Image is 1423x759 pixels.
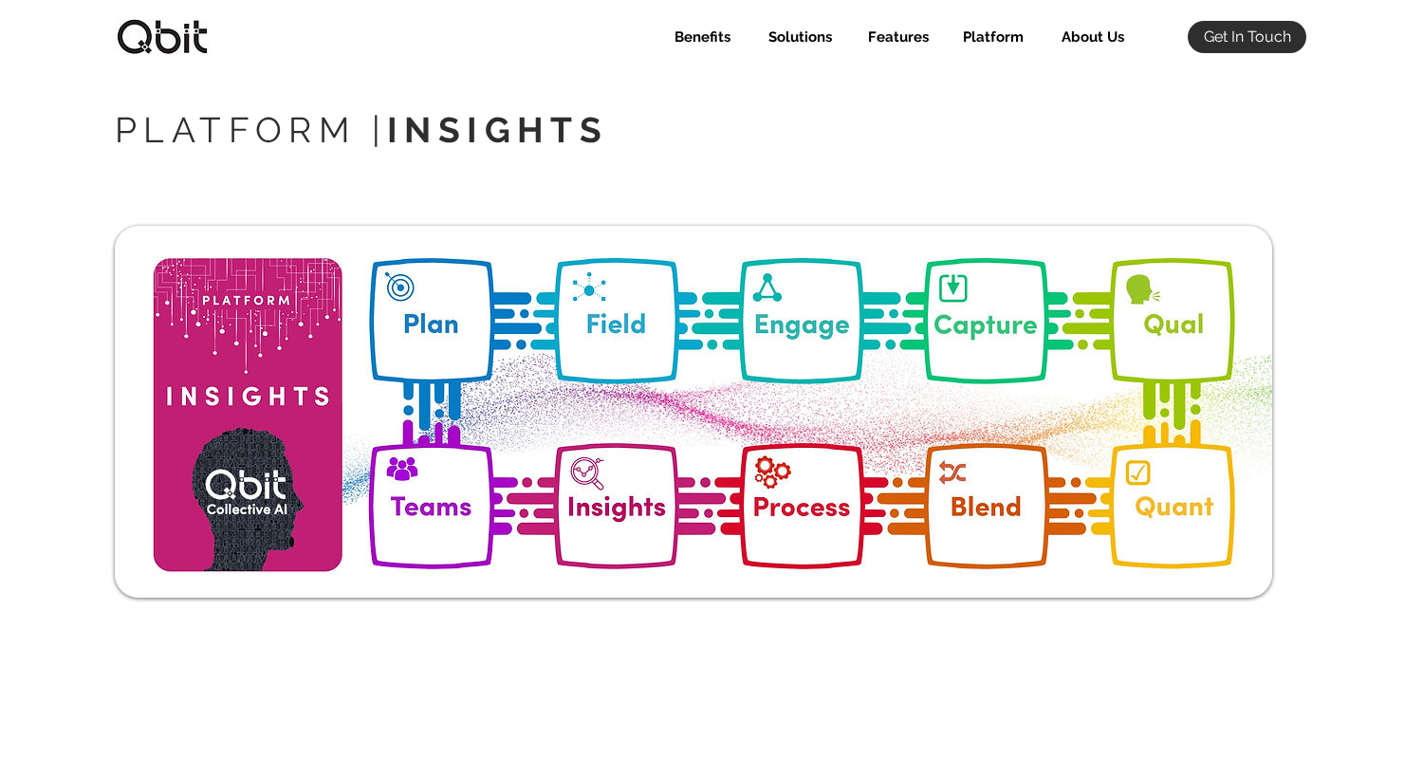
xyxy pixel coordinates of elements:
[846,21,943,53] div: Features
[115,226,1272,598] img: Q_Plat_Insights.jpg
[745,21,846,53] div: Solutions
[1052,21,1134,53] p: About Us
[943,21,1038,53] div: Platform
[1328,668,1423,759] iframe: Chat Widget
[1038,21,1138,53] a: About Us
[115,19,210,55] img: qbitlogo-border.jpg
[1188,21,1306,53] a: Get In Touch
[1204,27,1291,47] span: Get In Touch
[859,21,938,53] p: Features
[953,21,1033,53] p: Platform
[759,21,841,53] p: Solutions
[652,21,745,53] a: Benefits
[665,21,740,53] p: Benefits
[115,109,608,151] span: PLATFORM |
[652,21,1138,53] nav: Site
[387,109,608,151] span: INSIGHTS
